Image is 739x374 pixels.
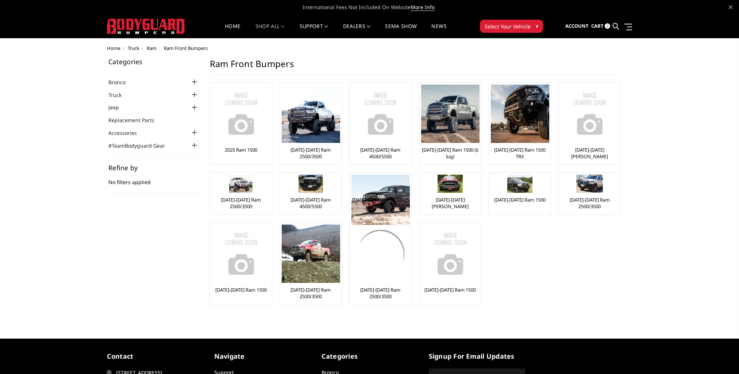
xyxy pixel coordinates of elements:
[225,147,257,153] a: 2025 Ram 1500
[411,4,435,11] a: More Info
[591,23,604,29] span: Cart
[282,287,340,300] a: [DATE]-[DATE] Ram 2500/3500
[565,16,589,36] a: Account
[591,16,610,36] a: Cart 2
[351,196,409,210] a: [DATE]-[DATE] Ram 1500 (5 lug)
[108,78,135,86] a: Bronco
[108,164,199,194] div: No filters applied
[107,351,203,361] h5: contact
[561,85,619,143] a: No Image
[212,85,270,143] img: No Image
[429,351,525,361] h5: signup for email updates
[536,22,538,30] span: ▾
[351,287,409,300] a: [DATE]-[DATE] Ram 2500/3500
[300,24,328,38] a: Support
[210,58,620,75] h1: Ram Front Bumpers
[424,287,476,293] a: [DATE]-[DATE] Ram 1500
[108,129,146,137] a: Accessories
[491,147,549,160] a: [DATE]-[DATE] Ram 1500 TRX
[107,45,120,51] a: Home
[255,24,285,38] a: shop all
[282,147,340,160] a: [DATE]-[DATE] Ram 2500/3500
[108,104,128,111] a: Jeep
[351,85,410,143] img: No Image
[225,24,240,38] a: Home
[561,85,619,143] img: No Image
[494,196,546,203] a: [DATE]-[DATE] Ram 1500
[421,196,479,210] a: [DATE]-[DATE] [PERSON_NAME]
[212,196,270,210] a: [DATE]-[DATE] Ram 2500/3500
[282,196,340,210] a: [DATE]-[DATE] Ram 4500/5500
[108,116,163,124] a: Replacement Parts
[108,91,131,99] a: Truck
[107,19,185,34] img: BODYGUARD BUMPERS
[480,20,543,33] button: Select Your Vehicle
[164,45,208,51] span: Ram Front Bumpers
[214,351,311,361] h5: Navigate
[421,147,479,160] a: [DATE]-[DATE] Ram 1500 (6 lug)
[431,24,446,38] a: News
[421,225,480,283] img: No Image
[351,85,409,143] a: No Image
[108,58,199,65] h5: Categories
[322,351,418,361] h5: Categories
[128,45,139,51] a: Truck
[108,142,174,149] a: #TeamBodyguard Gear
[605,23,610,29] span: 2
[561,196,619,210] a: [DATE]-[DATE] Ram 2500/3500
[108,164,199,171] h5: Refine by
[485,23,531,30] span: Select Your Vehicle
[351,147,409,160] a: [DATE]-[DATE] Ram 4500/5500
[343,24,371,38] a: Dealers
[215,287,267,293] a: [DATE]-[DATE] Ram 1500
[212,225,270,283] img: No Image
[147,45,157,51] a: Ram
[561,147,619,160] a: [DATE]-[DATE] [PERSON_NAME]
[565,23,589,29] span: Account
[385,24,417,38] a: SEMA Show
